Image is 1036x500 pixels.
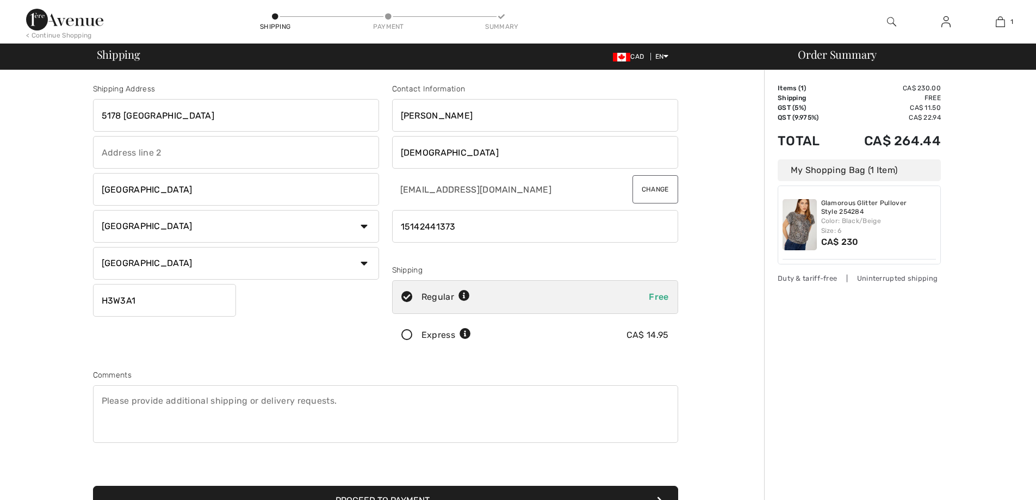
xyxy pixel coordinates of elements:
div: Shipping [259,22,291,32]
input: Zip/Postal Code [93,284,236,317]
div: Regular [421,291,470,304]
td: CA$ 11.50 [835,103,941,113]
img: search the website [887,15,896,28]
td: Total [778,122,835,159]
img: My Bag [996,15,1005,28]
span: Shipping [97,49,140,60]
a: Glamorous Glitter Pullover Style 254284 [821,199,936,216]
div: Order Summary [785,49,1029,60]
div: CA$ 14.95 [626,329,669,342]
img: Glamorous Glitter Pullover Style 254284 [783,199,817,250]
img: 1ère Avenue [26,9,103,30]
div: < Continue Shopping [26,30,92,40]
a: Sign In [933,15,959,29]
td: Shipping [778,93,835,103]
td: GST (5%) [778,103,835,113]
input: First name [392,99,678,132]
div: Comments [93,369,678,381]
div: Shipping Address [93,83,379,95]
div: Payment [372,22,405,32]
div: Express [421,329,471,342]
span: 1 [1010,17,1013,27]
td: CA$ 264.44 [835,122,941,159]
div: Summary [485,22,518,32]
span: 1 [801,84,804,92]
input: Address line 1 [93,99,379,132]
div: Duty & tariff-free | Uninterrupted shipping [778,273,941,283]
button: Change [632,175,678,203]
img: My Info [941,15,951,28]
td: Items ( ) [778,83,835,93]
input: Mobile [392,210,678,243]
div: My Shopping Bag (1 Item) [778,159,941,181]
span: CAD [613,53,648,60]
input: City [93,173,379,206]
div: Color: Black/Beige Size: 6 [821,216,936,236]
td: QST (9.975%) [778,113,835,122]
input: E-mail [392,173,607,206]
span: EN [655,53,669,60]
span: Free [649,292,668,302]
td: CA$ 22.94 [835,113,941,122]
div: Shipping [392,264,678,276]
span: CA$ 230 [821,237,859,247]
a: 1 [973,15,1027,28]
input: Last name [392,136,678,169]
div: Contact Information [392,83,678,95]
td: CA$ 230.00 [835,83,941,93]
img: Canadian Dollar [613,53,630,61]
input: Address line 2 [93,136,379,169]
td: Free [835,93,941,103]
